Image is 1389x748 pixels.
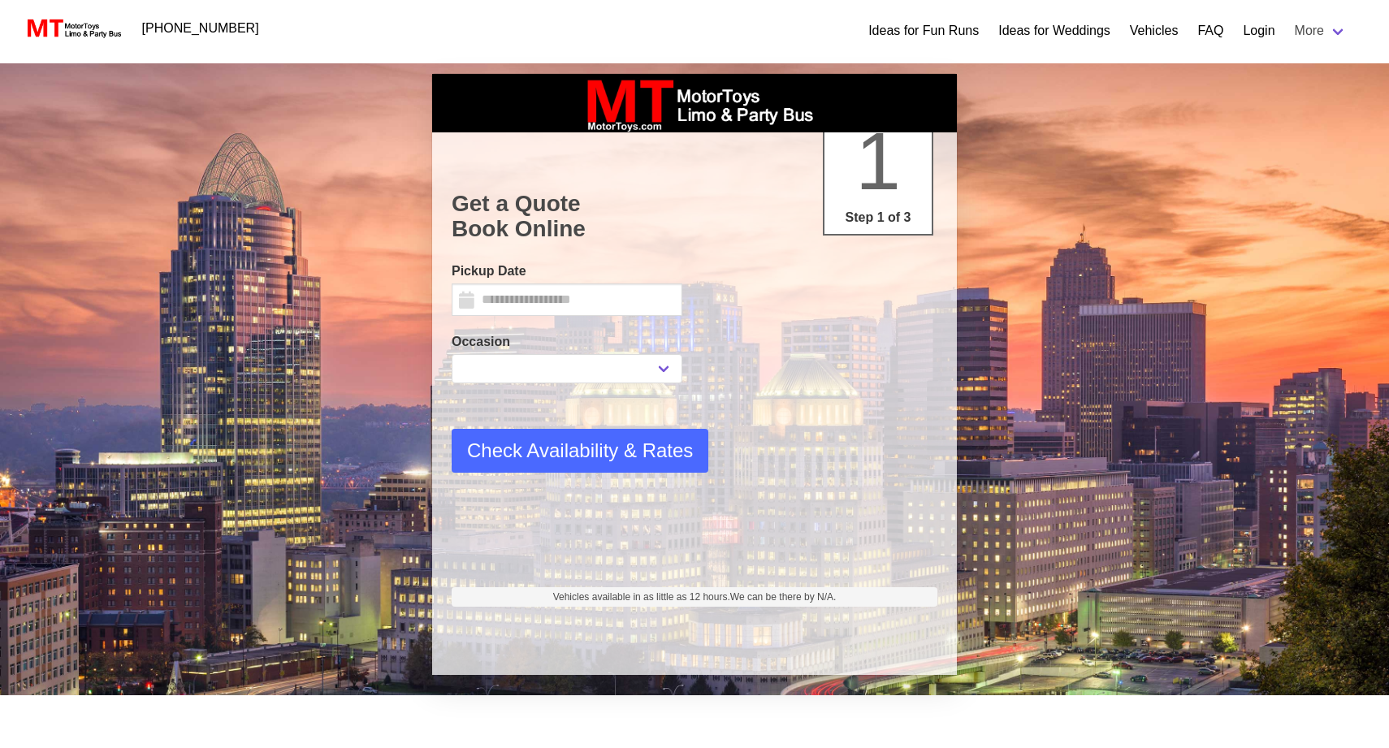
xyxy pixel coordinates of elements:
span: Check Availability & Rates [467,436,693,465]
button: Check Availability & Rates [452,429,708,473]
a: Vehicles [1130,21,1179,41]
label: Occasion [452,332,682,352]
img: box_logo_brand.jpeg [573,74,816,132]
a: Ideas for Weddings [998,21,1110,41]
a: Login [1243,21,1274,41]
span: We can be there by N/A. [730,591,837,603]
a: More [1285,15,1357,47]
span: 1 [855,115,901,206]
img: MotorToys Logo [23,17,123,40]
a: FAQ [1197,21,1223,41]
span: Vehicles available in as little as 12 hours. [553,590,837,604]
a: [PHONE_NUMBER] [132,12,269,45]
p: Step 1 of 3 [831,208,925,227]
h1: Get a Quote Book Online [452,191,937,242]
a: Ideas for Fun Runs [868,21,979,41]
label: Pickup Date [452,262,682,281]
